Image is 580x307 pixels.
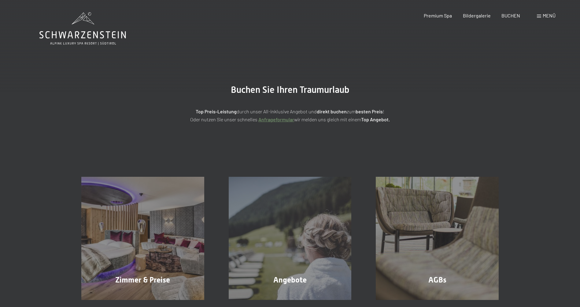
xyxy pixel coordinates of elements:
[356,108,383,114] strong: besten Preis
[258,116,294,122] a: Anfrageformular
[216,177,364,300] a: Buchung Angebote
[361,116,390,122] strong: Top Angebot.
[428,275,446,284] span: AGBs
[231,84,349,95] span: Buchen Sie Ihren Traumurlaub
[115,275,170,284] span: Zimmer & Preise
[463,13,491,18] a: Bildergalerie
[501,13,520,18] a: BUCHEN
[364,177,511,300] a: Buchung AGBs
[424,13,452,18] a: Premium Spa
[317,108,347,114] strong: direkt buchen
[69,177,216,300] a: Buchung Zimmer & Preise
[196,108,237,114] strong: Top Preis-Leistung
[137,108,443,123] p: durch unser All-inklusive Angebot und zum ! Oder nutzen Sie unser schnelles wir melden uns gleich...
[273,275,307,284] span: Angebote
[543,13,556,18] span: Menü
